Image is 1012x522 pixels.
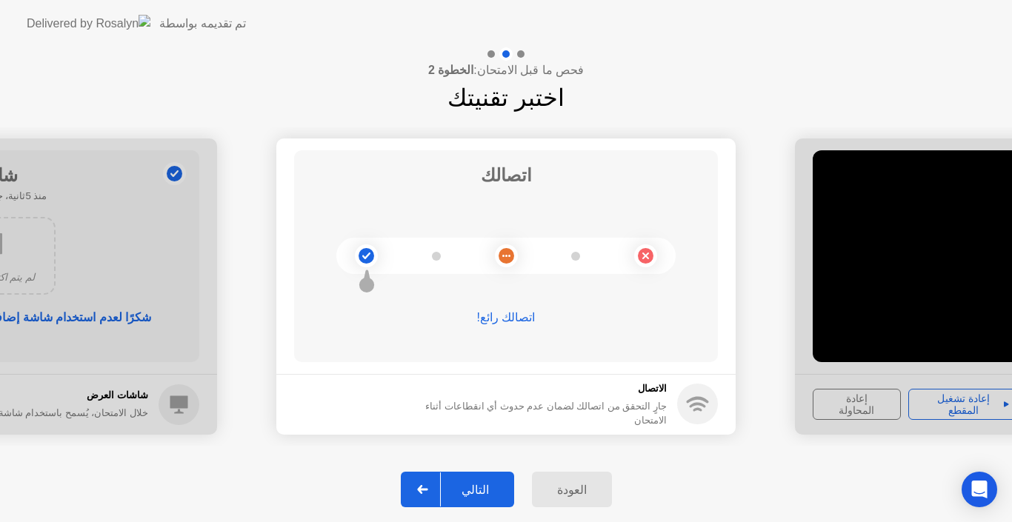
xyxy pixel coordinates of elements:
[447,80,565,116] h1: اختبر تقنيتك
[532,472,612,507] button: العودة
[416,381,667,396] h5: الاتصال
[428,61,584,79] h4: فحص ما قبل الامتحان:
[536,483,607,497] div: العودة
[416,399,667,427] div: جارٍ التحقق من اتصالك لضمان عدم حدوث أي انقطاعات أثناء الامتحان
[441,483,510,497] div: التالي
[159,15,246,33] div: تم تقديمه بواسطة
[481,162,532,189] h1: اتصالك
[27,15,150,32] img: Delivered by Rosalyn
[401,472,514,507] button: التالي
[962,472,997,507] div: Open Intercom Messenger
[294,309,718,327] div: اتصالك رائع!
[428,64,473,76] b: الخطوة 2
